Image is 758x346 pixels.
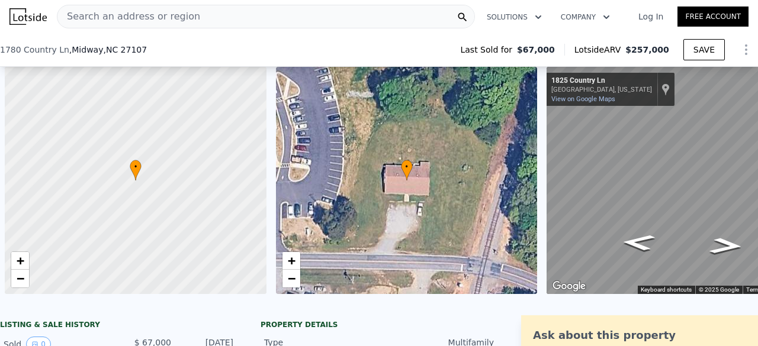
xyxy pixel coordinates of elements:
span: − [17,271,24,286]
div: • [401,160,413,180]
button: Company [551,7,619,28]
span: + [17,253,24,268]
span: , Midway [69,44,147,56]
a: Zoom out [11,270,29,287]
a: Show location on map [661,83,670,96]
span: $257,000 [625,45,669,54]
path: Go West, Country Ln [608,230,669,254]
button: Solutions [477,7,551,28]
a: Open this area in Google Maps (opens a new window) [550,279,589,294]
path: Go East, Country Ln [695,234,757,258]
div: • [130,160,142,180]
div: Ask about this property [533,327,746,344]
a: Zoom out [282,270,300,287]
a: Zoom in [11,252,29,270]
span: Lotside ARV [574,44,625,56]
button: Show Options [734,38,758,62]
a: Free Account [677,7,749,27]
span: , NC 27107 [103,45,147,54]
span: • [130,161,142,172]
span: + [287,253,295,268]
a: View on Google Maps [551,95,615,103]
span: • [401,161,413,172]
button: Keyboard shortcuts [641,286,692,294]
img: Lotside [9,8,47,25]
div: [GEOGRAPHIC_DATA], [US_STATE] [551,86,652,93]
span: Last Sold for [460,44,517,56]
div: 1825 Country Ln [551,76,652,86]
span: © 2025 Google [699,286,739,293]
span: − [287,271,295,286]
a: Log In [624,11,677,22]
button: SAVE [683,39,725,60]
span: Search an address or region [57,9,200,24]
div: Property details [261,320,497,329]
span: $67,000 [517,44,555,56]
img: Google [550,279,589,294]
a: Zoom in [282,252,300,270]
